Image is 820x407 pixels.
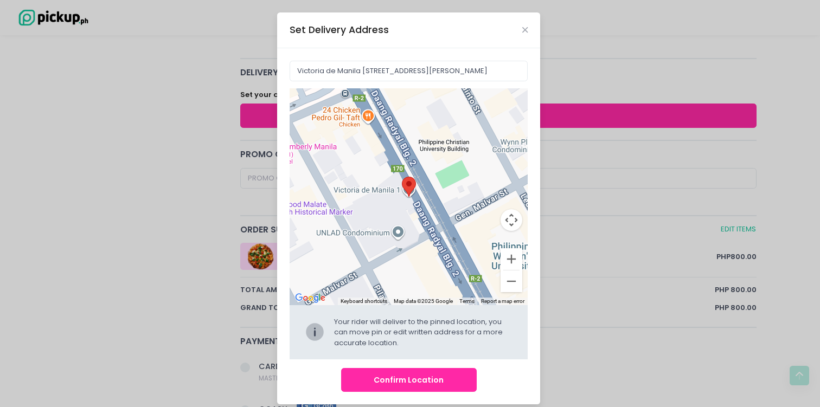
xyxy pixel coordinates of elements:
[501,209,522,231] button: Map camera controls
[522,27,528,33] button: Close
[501,270,522,292] button: Zoom out
[341,298,387,305] button: Keyboard shortcuts
[459,298,475,304] a: Terms (opens in new tab)
[290,61,528,81] input: Delivery Address
[292,291,328,305] a: Open this area in Google Maps (opens a new window)
[481,298,524,304] a: Report a map error
[290,23,389,37] div: Set Delivery Address
[501,248,522,270] button: Zoom in
[334,316,513,348] div: Your rider will deliver to the pinned location, you can move pin or edit written address for a mo...
[394,298,453,304] span: Map data ©2025 Google
[341,368,477,392] button: Confirm Location
[292,291,328,305] img: Google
